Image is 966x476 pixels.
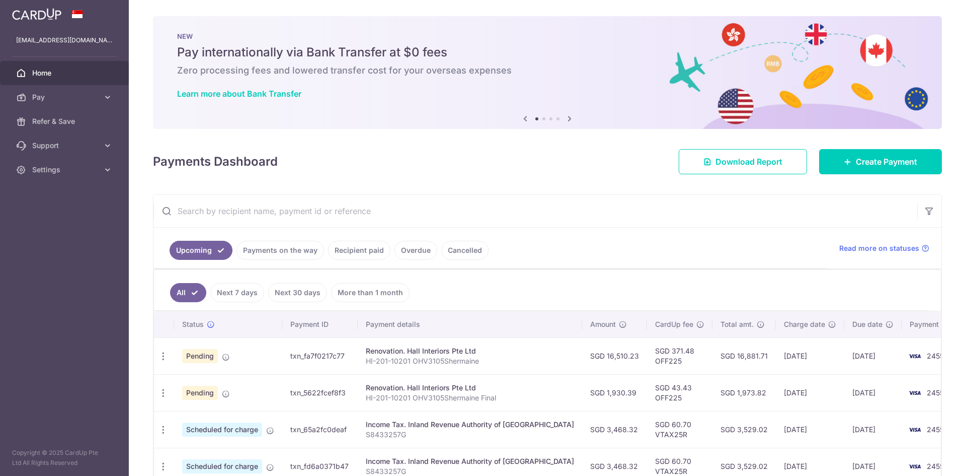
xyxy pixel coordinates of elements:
img: Bank Card [905,424,925,436]
th: Payment details [358,311,582,337]
span: Read more on statuses [839,243,919,253]
p: HI-201-10201 OHV3105Shermaine Final [366,393,574,403]
div: Income Tax. Inland Revenue Authority of [GEOGRAPHIC_DATA] [366,420,574,430]
td: SGD 60.70 VTAX25R [647,411,712,448]
div: Income Tax. Inland Revenue Authority of [GEOGRAPHIC_DATA] [366,456,574,466]
span: Pending [182,386,218,400]
span: Pay [32,92,99,102]
div: Renovation. Hall Interiors Pte Ltd [366,346,574,356]
td: txn_fa7f0217c77 [282,337,358,374]
span: Scheduled for charge [182,423,262,437]
td: SGD 1,973.82 [712,374,776,411]
td: SGD 3,468.32 [582,411,647,448]
p: S8433257G [366,430,574,440]
td: [DATE] [776,411,844,448]
td: [DATE] [844,411,902,448]
input: Search by recipient name, payment id or reference [153,195,917,227]
span: Charge date [784,319,825,329]
td: [DATE] [776,337,844,374]
span: Home [32,68,99,78]
span: CardUp fee [655,319,693,329]
td: SGD 3,529.02 [712,411,776,448]
a: Create Payment [819,149,942,174]
img: CardUp [12,8,61,20]
a: Next 7 days [210,283,264,302]
td: txn_65a2fc0deaf [282,411,358,448]
span: Support [32,141,99,151]
th: Payment ID [282,311,358,337]
h4: Payments Dashboard [153,153,278,171]
span: Due date [852,319,882,329]
div: Renovation. Hall Interiors Pte Ltd [366,383,574,393]
span: 2455 [927,425,944,434]
span: Download Report [715,156,782,168]
td: [DATE] [844,374,902,411]
span: Status [182,319,204,329]
h5: Pay internationally via Bank Transfer at $0 fees [177,44,918,60]
td: SGD 16,510.23 [582,337,647,374]
span: Create Payment [856,156,917,168]
td: SGD 43.43 OFF225 [647,374,712,411]
a: Next 30 days [268,283,327,302]
a: Read more on statuses [839,243,929,253]
a: Upcoming [170,241,232,260]
td: [DATE] [776,374,844,411]
a: Recipient paid [328,241,390,260]
span: Refer & Save [32,116,99,126]
span: 2455 [927,352,944,360]
p: NEW [177,32,918,40]
p: [EMAIL_ADDRESS][DOMAIN_NAME] [16,35,113,45]
a: Learn more about Bank Transfer [177,89,301,99]
iframe: Opens a widget where you can find more information [902,446,956,471]
span: Scheduled for charge [182,459,262,473]
img: Bank Card [905,387,925,399]
a: Payments on the way [236,241,324,260]
span: Total amt. [720,319,754,329]
a: More than 1 month [331,283,410,302]
img: Bank Card [905,350,925,362]
a: Cancelled [441,241,489,260]
p: HI-201-10201 OHV3105Shermaine [366,356,574,366]
td: [DATE] [844,337,902,374]
td: txn_5622fcef8f3 [282,374,358,411]
span: Pending [182,349,218,363]
td: SGD 16,881.71 [712,337,776,374]
span: 2455 [927,388,944,397]
td: SGD 371.48 OFF225 [647,337,712,374]
span: Settings [32,165,99,175]
a: Overdue [394,241,437,260]
a: All [170,283,206,302]
h6: Zero processing fees and lowered transfer cost for your overseas expenses [177,64,918,77]
a: Download Report [679,149,807,174]
span: Amount [590,319,616,329]
td: SGD 1,930.39 [582,374,647,411]
img: Bank transfer banner [153,16,942,129]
